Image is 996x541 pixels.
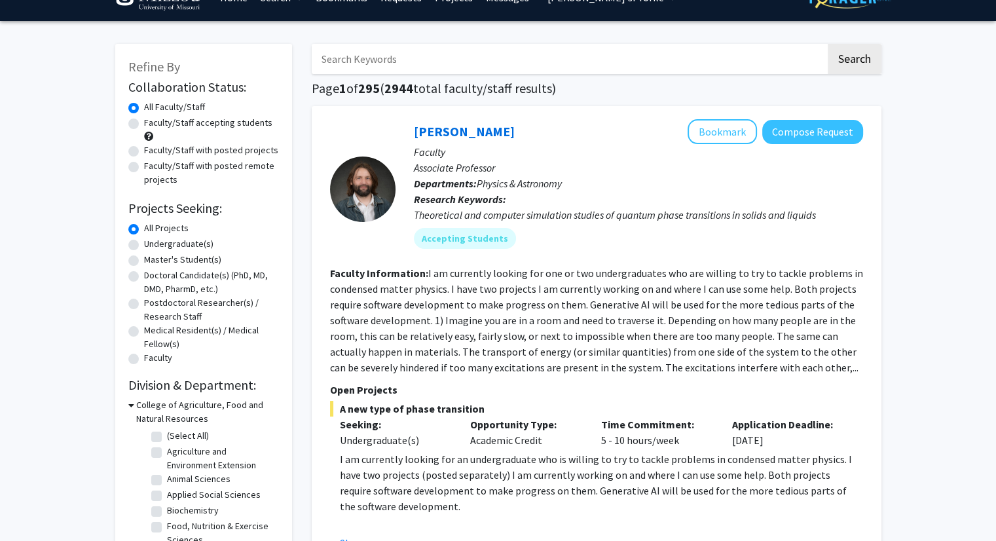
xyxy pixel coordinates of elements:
[732,417,843,432] p: Application Deadline:
[144,253,221,267] label: Master's Student(s)
[414,193,506,206] b: Research Keywords:
[384,80,413,96] span: 2944
[414,160,863,176] p: Associate Professor
[144,324,279,351] label: Medical Resident(s) / Medical Fellow(s)
[128,200,279,216] h2: Projects Seeking:
[144,116,272,130] label: Faculty/Staff accepting students
[330,267,428,280] b: Faculty Information:
[414,123,515,140] a: [PERSON_NAME]
[144,143,278,157] label: Faculty/Staff with posted projects
[144,221,189,235] label: All Projects
[340,417,451,432] p: Seeking:
[591,417,722,448] div: 5 - 10 hours/week
[330,401,863,417] span: A new type of phase transition
[167,488,261,502] label: Applied Social Sciences
[414,228,516,249] mat-chip: Accepting Students
[339,80,346,96] span: 1
[762,120,863,144] button: Compose Request to Wouter Montfrooij
[601,417,712,432] p: Time Commitment:
[330,382,863,398] p: Open Projects
[144,159,279,187] label: Faculty/Staff with posted remote projects
[144,351,172,365] label: Faculty
[128,79,279,95] h2: Collaboration Status:
[414,144,863,160] p: Faculty
[167,429,209,443] label: (Select All)
[144,237,213,251] label: Undergraduate(s)
[167,504,219,517] label: Biochemistry
[136,398,279,426] h3: College of Agriculture, Food and Natural Resources
[312,44,826,74] input: Search Keywords
[340,451,863,514] p: I am currently looking for an undergraduate who is willing to try to tackle problems in condensed...
[460,417,591,448] div: Academic Credit
[722,417,853,448] div: [DATE]
[167,472,231,486] label: Animal Sciences
[470,417,581,432] p: Opportunity Type:
[128,58,180,75] span: Refine By
[128,377,279,393] h2: Division & Department:
[414,207,863,223] div: Theoretical and computer simulation studies of quantum phase transitions in solids and liquids
[312,81,881,96] h1: Page of ( total faculty/staff results)
[358,80,380,96] span: 295
[688,119,757,144] button: Add Wouter Montfrooij to Bookmarks
[144,100,205,114] label: All Faculty/Staff
[144,296,279,324] label: Postdoctoral Researcher(s) / Research Staff
[10,482,56,531] iframe: Chat
[330,267,863,374] fg-read-more: I am currently looking for one or two undergraduates who are willing to try to tackle problems in...
[414,177,477,190] b: Departments:
[340,432,451,448] div: Undergraduate(s)
[828,44,881,74] button: Search
[144,269,279,296] label: Doctoral Candidate(s) (PhD, MD, DMD, PharmD, etc.)
[167,445,276,472] label: Agriculture and Environment Extension
[477,177,562,190] span: Physics & Astronomy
